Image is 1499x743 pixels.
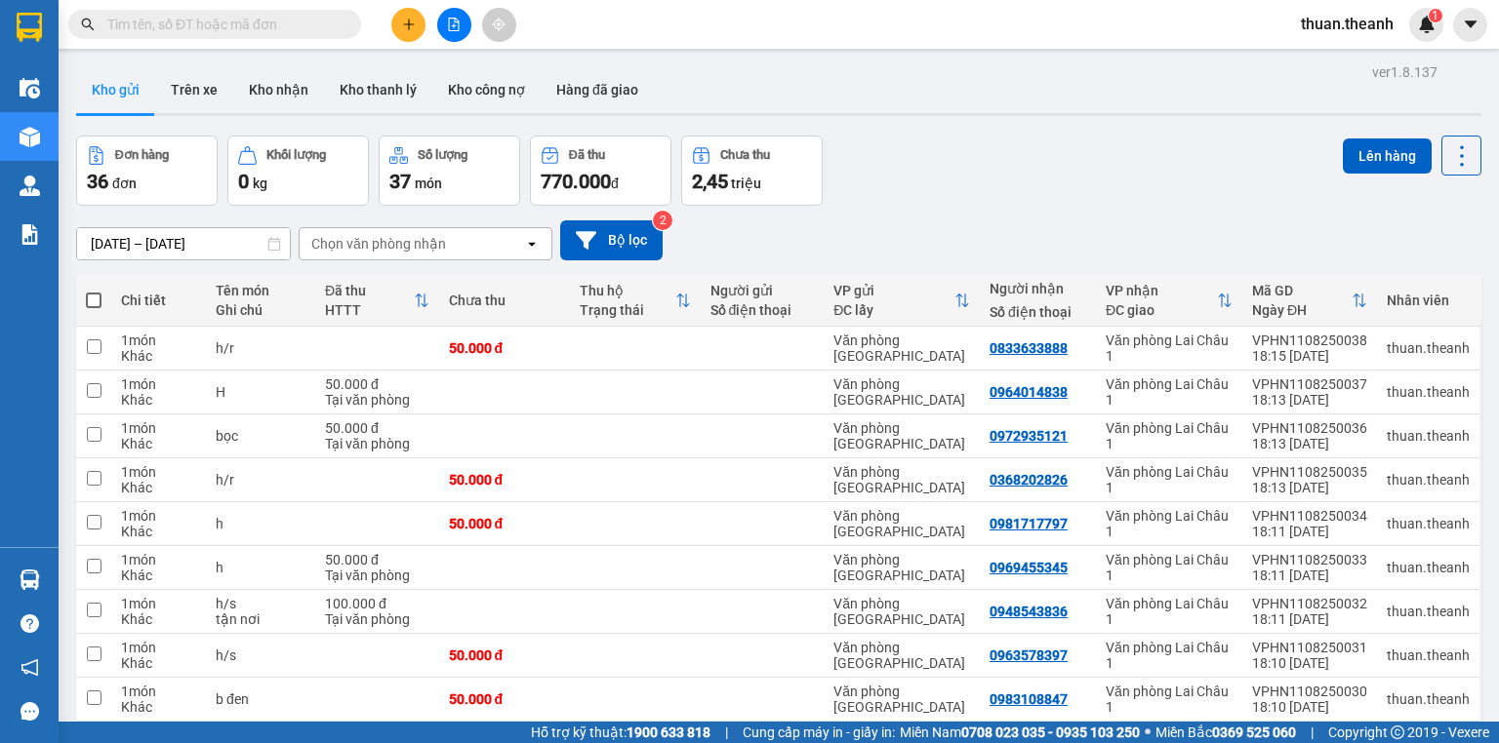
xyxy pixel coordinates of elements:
[216,428,305,444] div: bọc
[238,170,249,193] span: 0
[115,148,169,162] div: Đơn hàng
[324,66,432,113] button: Kho thanh lý
[1387,293,1470,308] div: Nhân viên
[20,614,39,633] span: question-circle
[570,275,701,327] th: Toggle SortBy
[121,611,196,627] div: Khác
[1252,464,1367,480] div: VPHN1108250035
[121,699,196,715] div: Khác
[1453,8,1487,42] button: caret-down
[121,348,196,364] div: Khác
[990,472,1068,488] div: 0368202826
[418,148,467,162] div: Số lượng
[437,8,471,42] button: file-add
[990,384,1068,400] div: 0964014838
[990,428,1068,444] div: 0972935121
[580,302,675,318] div: Trạng thái
[227,136,369,206] button: Khối lượng0kg
[216,340,305,356] div: h/r
[216,302,305,318] div: Ghi chú
[1252,699,1367,715] div: 18:10 [DATE]
[990,516,1068,531] div: 0981717797
[233,66,324,113] button: Kho nhận
[107,14,338,35] input: Tìm tên, số ĐT hoặc mã đơn
[1387,560,1470,575] div: thuan.theanh
[325,302,414,318] div: HTTT
[121,508,196,524] div: 1 món
[692,170,728,193] span: 2,45
[1252,552,1367,567] div: VPHN1108250033
[449,691,560,707] div: 50.000 đ
[1106,283,1217,298] div: VP nhận
[833,596,970,627] div: Văn phòng [GEOGRAPHIC_DATA]
[833,684,970,715] div: Văn phòng [GEOGRAPHIC_DATA]
[216,283,305,298] div: Tên món
[653,211,672,230] sup: 2
[81,18,95,31] span: search
[1096,275,1242,327] th: Toggle SortBy
[833,464,970,495] div: Văn phòng [GEOGRAPHIC_DATA]
[1252,283,1352,298] div: Mã GD
[541,66,654,113] button: Hàng đã giao
[20,702,39,721] span: message
[325,611,429,627] div: Tại văn phòng
[20,224,40,245] img: solution-icon
[325,420,429,436] div: 50.000 đ
[531,722,710,743] span: Hỗ trợ kỹ thuật:
[121,552,196,567] div: 1 món
[121,596,196,611] div: 1 món
[391,8,425,42] button: plus
[1462,16,1479,33] span: caret-down
[20,78,40,98] img: warehouse-icon
[216,384,305,400] div: H
[447,18,461,31] span: file-add
[1387,516,1470,531] div: thuan.theanh
[216,611,305,627] div: tận nơi
[833,283,954,298] div: VP gửi
[17,13,42,42] img: logo-vxr
[121,376,196,392] div: 1 món
[833,376,970,408] div: Văn phòng [GEOGRAPHIC_DATA]
[560,220,663,260] button: Bộ lọc
[833,302,954,318] div: ĐC lấy
[121,464,196,480] div: 1 món
[482,8,516,42] button: aim
[325,392,429,408] div: Tại văn phòng
[524,236,540,252] svg: open
[833,552,970,583] div: Văn phòng [GEOGRAPHIC_DATA]
[611,176,619,191] span: đ
[1285,12,1409,36] span: thuan.theanh
[1242,275,1377,327] th: Toggle SortBy
[990,647,1068,663] div: 0963578397
[1145,728,1151,736] span: ⚪️
[990,560,1068,575] div: 0969455345
[216,647,305,663] div: h/s
[1252,640,1367,655] div: VPHN1108250031
[743,722,895,743] span: Cung cấp máy in - giấy in:
[1252,596,1367,611] div: VPHN1108250032
[121,655,196,671] div: Khác
[833,420,970,451] div: Văn phòng [GEOGRAPHIC_DATA]
[1106,596,1233,627] div: Văn phòng Lai Châu 1
[121,567,196,583] div: Khác
[961,724,1140,740] strong: 0708 023 035 - 0935 103 250
[1252,436,1367,451] div: 18:13 [DATE]
[379,136,520,206] button: Số lượng37món
[1418,16,1436,33] img: icon-new-feature
[1252,524,1367,539] div: 18:11 [DATE]
[833,332,970,364] div: Văn phòng [GEOGRAPHIC_DATA]
[1106,684,1233,715] div: Văn phòng Lai Châu 1
[1387,340,1470,356] div: thuan.theanh
[121,293,196,308] div: Chi tiết
[569,148,605,162] div: Đã thu
[155,66,233,113] button: Trên xe
[449,647,560,663] div: 50.000 đ
[1106,302,1217,318] div: ĐC giao
[1387,472,1470,488] div: thuan.theanh
[1387,647,1470,663] div: thuan.theanh
[402,18,416,31] span: plus
[990,281,1086,296] div: Người nhận
[900,722,1140,743] span: Miền Nam
[990,691,1068,707] div: 0983108847
[710,302,815,318] div: Số điện thoại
